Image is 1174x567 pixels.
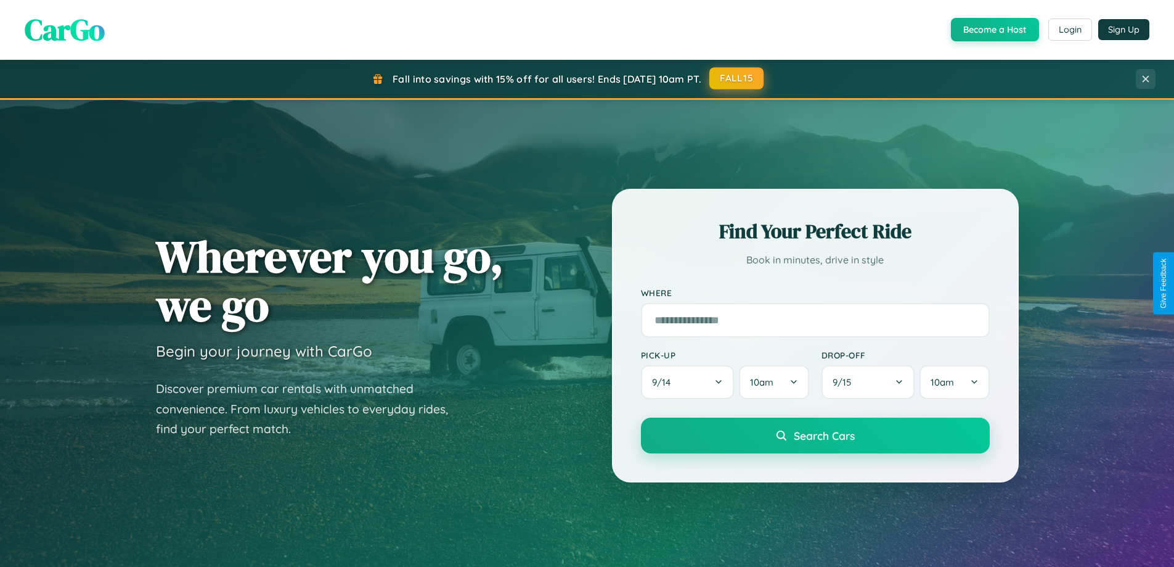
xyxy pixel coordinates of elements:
button: 10am [919,365,989,399]
span: CarGo [25,9,105,50]
span: Fall into savings with 15% off for all users! Ends [DATE] 10am PT. [393,73,701,85]
label: Pick-up [641,350,809,360]
h3: Begin your journey with CarGo [156,342,372,360]
label: Drop-off [821,350,990,360]
button: 9/14 [641,365,735,399]
h2: Find Your Perfect Ride [641,218,990,245]
button: 10am [739,365,809,399]
button: Login [1048,19,1092,41]
p: Book in minutes, drive in style [641,251,990,269]
button: 9/15 [821,365,915,399]
button: Sign Up [1098,19,1149,40]
span: 9 / 14 [652,376,677,388]
span: 9 / 15 [833,376,857,388]
button: FALL15 [709,67,764,89]
span: 10am [931,376,954,388]
button: Search Cars [641,418,990,453]
span: Search Cars [794,429,855,442]
p: Discover premium car rentals with unmatched convenience. From luxury vehicles to everyday rides, ... [156,379,464,439]
span: 10am [750,376,773,388]
div: Give Feedback [1159,259,1168,308]
button: Become a Host [951,18,1039,41]
label: Where [641,288,990,298]
h1: Wherever you go, we go [156,232,503,329]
